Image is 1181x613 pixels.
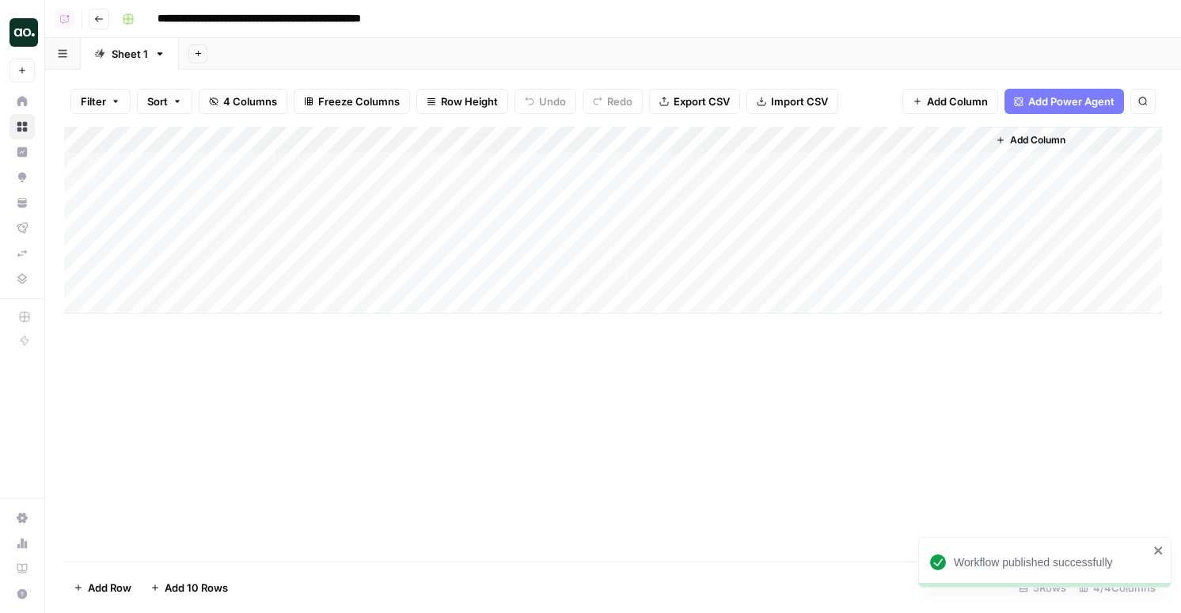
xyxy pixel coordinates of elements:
button: Export CSV [649,89,740,114]
span: 4 Columns [223,93,277,109]
button: Sort [137,89,192,114]
a: Home [9,89,35,114]
button: Filter [70,89,131,114]
span: Import CSV [771,93,828,109]
button: Add Power Agent [1004,89,1124,114]
span: Add Column [1010,133,1065,147]
div: 4/4 Columns [1073,575,1162,600]
a: Learning Hub [9,556,35,581]
div: 5 Rows [1012,575,1073,600]
button: Undo [515,89,576,114]
span: Row Height [441,93,498,109]
button: Redo [583,89,643,114]
a: Syncs [9,241,35,266]
a: Sheet 1 [81,38,179,70]
a: Your Data [9,190,35,215]
button: Help + Support [9,581,35,607]
a: Data Library [9,266,35,291]
span: Sort [147,93,168,109]
span: Export CSV [674,93,730,109]
button: Add Row [64,575,141,600]
span: Undo [539,93,566,109]
button: 4 Columns [199,89,287,114]
button: Import CSV [746,89,838,114]
a: Usage [9,531,35,556]
a: Opportunities [9,165,35,190]
img: AirOps Logo [9,18,38,47]
a: Settings [9,505,35,531]
button: Freeze Columns [294,89,410,114]
span: Add Power Agent [1028,93,1115,109]
a: Insights [9,139,35,165]
div: Workflow published successfully [954,554,1149,570]
button: close [1153,544,1164,557]
span: Filter [81,93,106,109]
span: Add Column [927,93,988,109]
a: Flightpath [9,215,35,241]
button: Workspace: AirOps [9,13,35,52]
span: Add Row [88,580,131,596]
button: Add Column [989,130,1072,150]
button: Add Column [902,89,998,114]
span: Redo [607,93,632,109]
a: Browse [9,114,35,139]
span: Add 10 Rows [165,580,228,596]
button: Add 10 Rows [141,575,237,600]
div: Sheet 1 [112,46,148,62]
button: Row Height [416,89,508,114]
span: Freeze Columns [318,93,400,109]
